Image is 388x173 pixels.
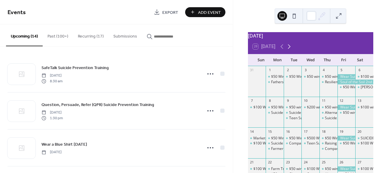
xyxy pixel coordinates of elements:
div: $50 Winner Mike Davis [266,136,284,141]
span: 1:30 pm [41,115,63,121]
a: SafeTalk Suicide Prevention Training [41,64,109,71]
div: $50 winner [PERSON_NAME] [325,74,373,79]
div: 19 [339,129,344,134]
div: Fathers in Focus Conference 2025 Registration [271,80,349,85]
div: Compassionate Friends Group [289,141,340,146]
div: 18 [321,129,326,134]
div: 8 [267,99,272,103]
div: Wear Suicide Prevention T-Shirt [338,166,356,171]
div: 25 [321,160,326,165]
div: $50 winner Jayden Henneman! Thank you for dontaing back your winnings. [284,105,302,110]
div: 24 [303,160,308,165]
div: $100 Winner Margo Holzman [248,166,266,171]
div: $50 winner Marylee Olsen, Dodgeville [284,166,302,171]
div: $100 Winner [PERSON_NAME] [253,141,304,146]
div: $50 winner Nicole Einbeck [319,105,338,110]
div: Wear Suicide Prevention T-Shirt [338,74,356,79]
div: $200 winner, [PERSON_NAME] [307,105,358,110]
div: 7 [250,99,254,103]
span: Question, Persuade, Refer (QPR) Suicide Prevention Training [41,102,154,108]
div: 11 [321,99,326,103]
div: $50 Winner [PERSON_NAME] Hennamen [289,136,357,141]
div: Fathers in Focus Conference 2025 Registration [266,80,284,85]
div: 31 [250,68,254,72]
button: Upcoming (14) [6,24,43,46]
span: 8:30 am [41,78,63,84]
div: $100 Winner Mike Zeien [248,141,266,146]
div: 2 [286,68,290,72]
span: Export [162,9,178,16]
div: $50 winner Jack Golonek [301,74,319,79]
div: $50 winner [PERSON_NAME] [325,105,373,110]
div: $50 Winner Rebecca Becker [338,85,356,90]
div: Wear Suicide Prevention T-Shirt [338,105,356,110]
div: $50 WInner [PERSON_NAME] [271,105,319,110]
div: $50 winner Doug Nofsinger, Oregon - DONATED BACK!! [319,166,338,171]
div: $100 Winner [PERSON_NAME] [253,166,304,171]
button: Past (100+) [43,24,73,46]
a: Wear a Blue Shirt [DATE] [41,141,87,148]
div: Teen Suicide Loss Support Group- LaCrosse [301,141,319,146]
div: $50 Winner David Brandou, WIlton WI [319,136,338,141]
div: Farmer & Farm Couple Support Group online [271,146,346,151]
div: Sun [253,54,269,66]
span: [DATE] [41,150,62,155]
span: Add Event [198,9,221,16]
div: SUICIDE AWARENESS COLOR RUN/WALK [355,136,373,141]
div: Tue [286,54,302,66]
a: Export [149,7,183,17]
div: Alternative to Suicide Support Group-Virtual [319,110,338,115]
div: $50 winner Dan Skatrud [319,74,338,79]
div: 27 [357,160,362,165]
div: Suicide Loss Support Group [271,110,317,115]
span: [DATE] [41,73,63,78]
div: 3 [303,68,308,72]
div: $50 WInner Nancy Anderson [266,105,284,110]
div: Wear Suicide Prevention T-Shirt [338,136,356,141]
div: Fri [335,54,352,66]
div: Teen Suicide Loss Support Group - Dubuque IA [284,116,302,121]
div: 6 [357,68,362,72]
div: $50 Winner [PERSON_NAME] [289,74,338,79]
div: 23 [286,160,290,165]
div: 13 [357,99,362,103]
div: Mon [269,54,286,66]
div: 10 [303,99,308,103]
div: Farm Transitions Challenges [266,166,284,171]
div: Suicide Loss Support Group - [GEOGRAPHIC_DATA] [271,141,356,146]
div: Raising Wisconsin's Children: Confident kids: Building young children's self esteem (Virtual & Free) [319,141,338,146]
div: 1 [267,68,272,72]
div: Suicide Loss Support Group - Prairie du Chien [266,141,284,146]
div: $100 Winner Margo Holzmann, Poynette [355,166,373,171]
div: 26 [339,160,344,165]
div: 21 [250,160,254,165]
div: $50 Winner [PERSON_NAME] [271,136,319,141]
a: Question, Persuade, Refer (QPR) Suicide Prevention Training [41,101,154,108]
div: Wed [302,54,319,66]
div: $100 winner Brian Gnolfo [355,74,373,79]
div: Suicide Loss Support Group [266,110,284,115]
div: 5 [339,68,344,72]
div: Suicide Loss Support Group (SOS)- Virtual [284,110,302,115]
div: $50 Winner Glenda Faull [338,141,356,146]
div: Resilient Co-Parenting: Relationship Readiness (Virtual & Free) [319,80,338,85]
div: Farmer & Farm Couple Support Group online [266,146,284,151]
div: $100 winner Anna Kopitzke [355,105,373,110]
div: $500 Winner Paul Yager, Mineral Point [301,136,319,141]
div: [DATE] [248,32,373,39]
div: $50 winner [PERSON_NAME], [GEOGRAPHIC_DATA] [289,166,375,171]
div: 14 [250,129,254,134]
div: $50 winner [PERSON_NAME] [307,74,355,79]
button: Recurring (17) [73,24,108,46]
div: 9 [286,99,290,103]
div: 16 [286,129,290,134]
div: 12 [339,99,344,103]
div: $100 Winner [PERSON_NAME] [253,105,304,110]
div: $200 winner, Sameena Quinn [301,105,319,110]
div: Teen Suicide Loss Support Group- LaCrosse [307,141,380,146]
button: Add Event [185,7,225,17]
div: Compassionate Friends - Madison [319,146,338,151]
div: 17 [303,129,308,134]
div: Blake's Tinman Triatholon [355,85,373,90]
